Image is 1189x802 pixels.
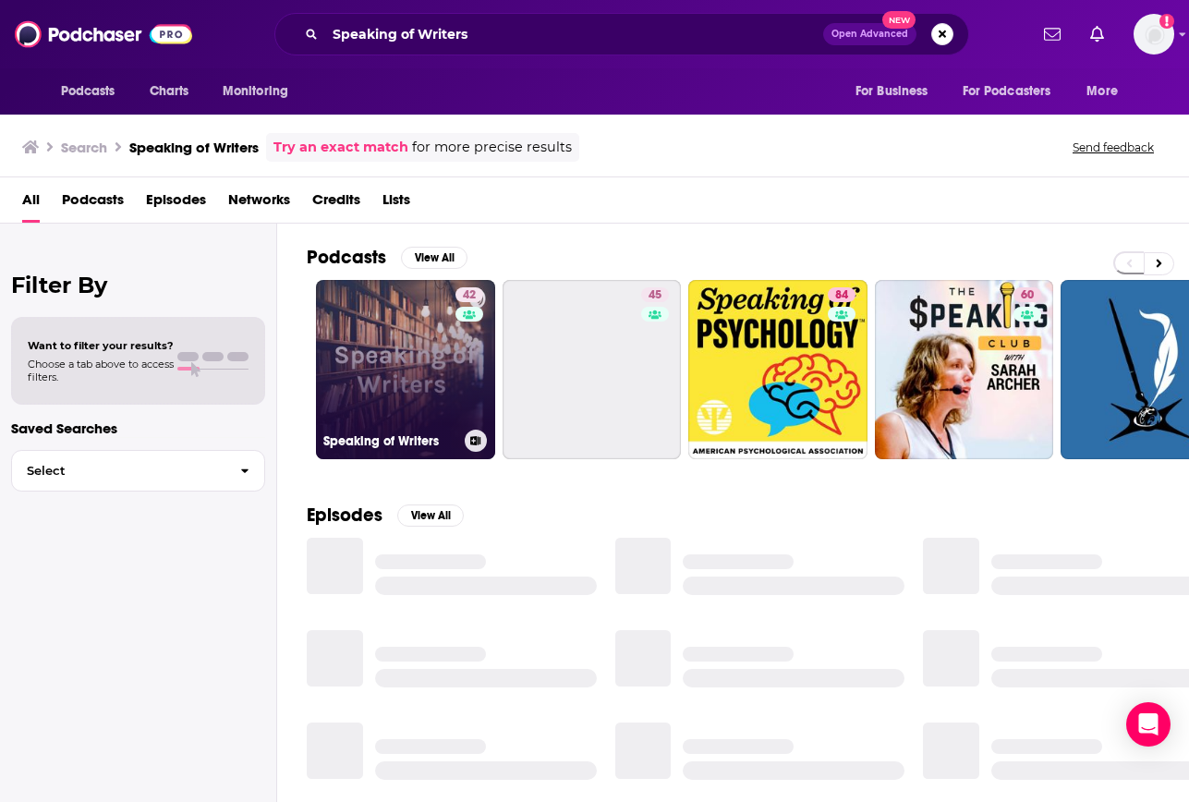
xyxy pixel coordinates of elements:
[1086,79,1118,104] span: More
[412,137,572,158] span: for more precise results
[223,79,288,104] span: Monitoring
[1134,14,1174,55] button: Show profile menu
[649,286,661,305] span: 45
[28,358,174,383] span: Choose a tab above to access filters.
[129,139,259,156] h3: Speaking of Writers
[28,339,174,352] span: Want to filter your results?
[875,280,1054,459] a: 60
[1074,74,1141,109] button: open menu
[11,450,265,492] button: Select
[1067,140,1159,155] button: Send feedback
[835,286,848,305] span: 84
[1021,286,1034,305] span: 60
[641,287,669,302] a: 45
[312,185,360,223] a: Credits
[307,504,382,527] h2: Episodes
[273,137,408,158] a: Try an exact match
[62,185,124,223] a: Podcasts
[61,79,115,104] span: Podcasts
[323,433,457,449] h3: Speaking of Writers
[138,74,200,109] a: Charts
[455,287,483,302] a: 42
[963,79,1051,104] span: For Podcasters
[882,11,916,29] span: New
[1126,702,1171,747] div: Open Intercom Messenger
[688,280,867,459] a: 84
[146,185,206,223] a: Episodes
[228,185,290,223] a: Networks
[951,74,1078,109] button: open menu
[316,280,495,459] a: 42Speaking of Writers
[307,246,386,269] h2: Podcasts
[11,419,265,437] p: Saved Searches
[12,465,225,477] span: Select
[48,74,140,109] button: open menu
[397,504,464,527] button: View All
[828,287,855,302] a: 84
[463,286,476,305] span: 42
[61,139,107,156] h3: Search
[1037,18,1068,50] a: Show notifications dropdown
[307,504,464,527] a: EpisodesView All
[1159,14,1174,29] svg: Add a profile image
[1134,14,1174,55] span: Logged in as ebolden
[843,74,952,109] button: open menu
[401,247,467,269] button: View All
[307,246,467,269] a: PodcastsView All
[210,74,312,109] button: open menu
[1134,14,1174,55] img: User Profile
[11,272,265,298] h2: Filter By
[855,79,928,104] span: For Business
[15,17,192,52] img: Podchaser - Follow, Share and Rate Podcasts
[503,280,682,459] a: 45
[150,79,189,104] span: Charts
[382,185,410,223] a: Lists
[831,30,908,39] span: Open Advanced
[1013,287,1041,302] a: 60
[1083,18,1111,50] a: Show notifications dropdown
[22,185,40,223] a: All
[823,23,916,45] button: Open AdvancedNew
[274,13,969,55] div: Search podcasts, credits, & more...
[325,19,823,49] input: Search podcasts, credits, & more...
